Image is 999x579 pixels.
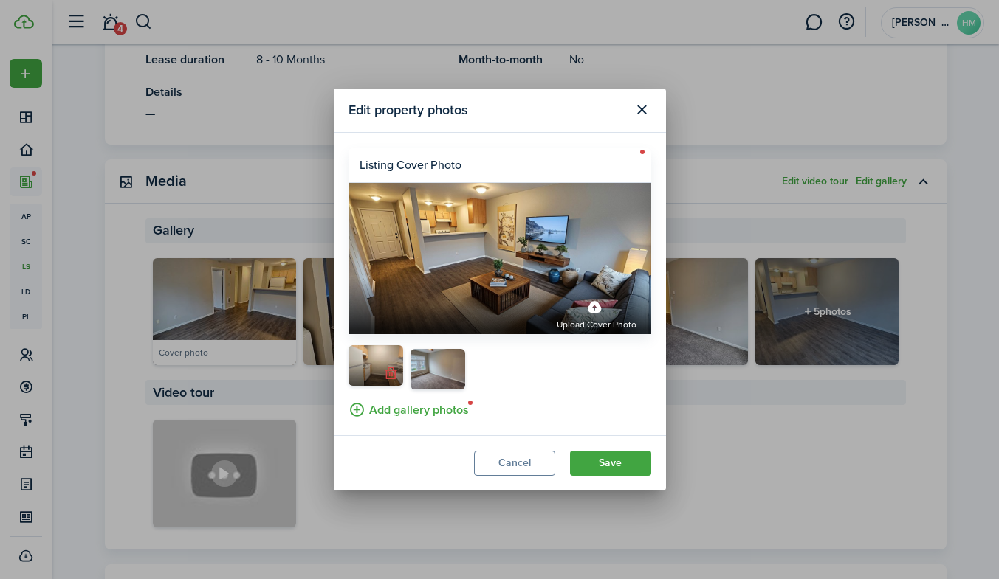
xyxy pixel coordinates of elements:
div: Listing cover photo [360,156,461,174]
button: Cancel [474,451,555,476]
span: Upload cover photo [557,318,636,333]
button: Close modal [630,97,655,122]
button: Save [570,451,651,476]
img: 20231015_164116.jpg [349,345,403,386]
modal-title: Edit property photos [349,96,626,125]
label: Upload cover photo [557,294,636,333]
img: 20231015_164232.jpg [411,349,465,390]
button: Remove [381,363,402,384]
